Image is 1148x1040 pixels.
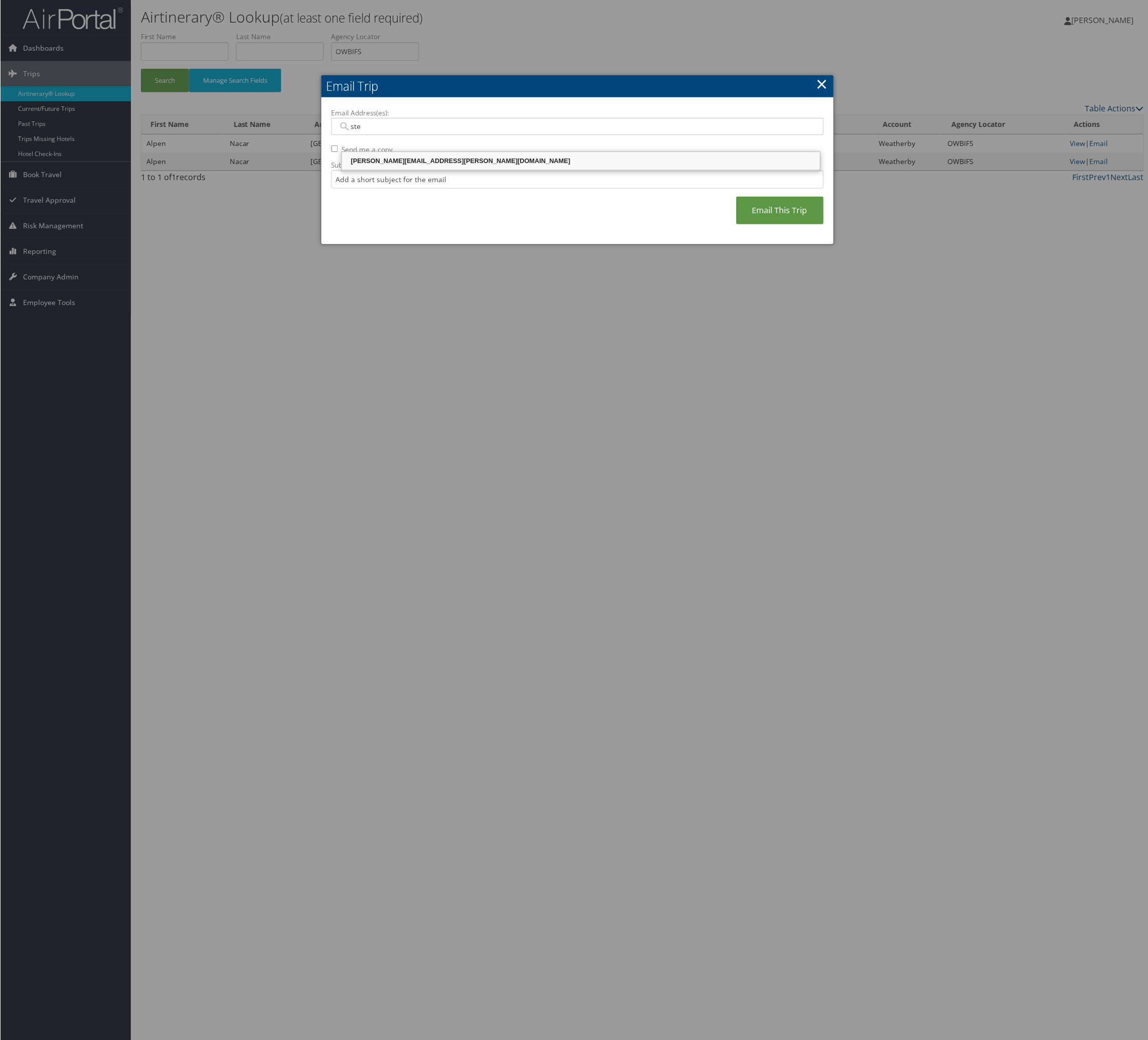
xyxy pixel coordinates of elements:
[343,156,818,166] div: [PERSON_NAME][EMAIL_ADDRESS][PERSON_NAME][DOMAIN_NAME]
[816,74,828,94] a: ×
[321,75,834,97] h2: Email Trip
[342,144,393,155] label: Send me a copy
[736,197,824,224] a: Email This Trip
[331,170,824,189] input: Add a short subject for the email
[338,121,803,131] input: Email address (Separate multiple email addresses with commas)
[331,160,824,170] label: Subject:
[331,108,824,118] label: Email Address(es):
